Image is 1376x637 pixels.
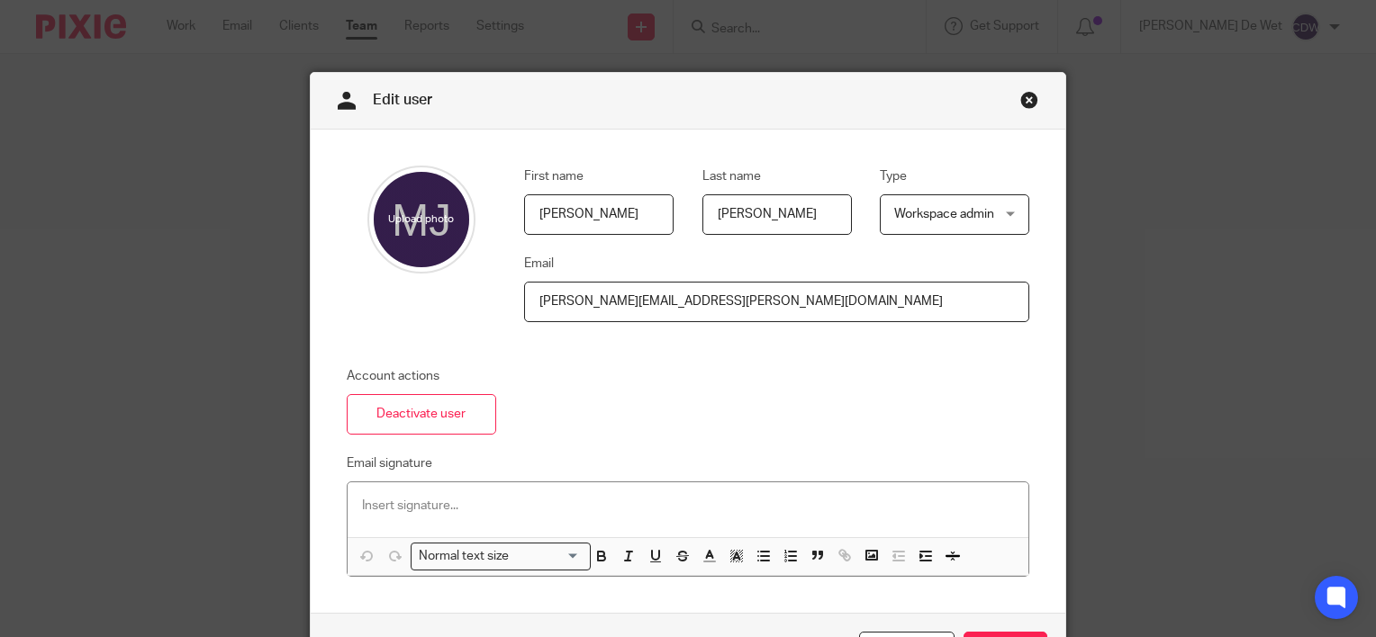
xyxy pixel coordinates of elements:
input: Search for option [515,547,580,566]
a: Deactivate user [347,394,496,435]
label: Last name [702,167,761,185]
div: Search for option [411,543,591,570]
label: Type [880,167,907,185]
p: Account actions [347,367,496,385]
span: Normal text size [415,547,513,566]
label: First name [524,167,584,185]
label: Email [524,255,554,273]
span: Edit user [373,93,432,107]
label: Email signature [347,454,432,472]
a: Close this dialog window [1020,91,1038,115]
span: Workspace admin [894,208,994,220]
